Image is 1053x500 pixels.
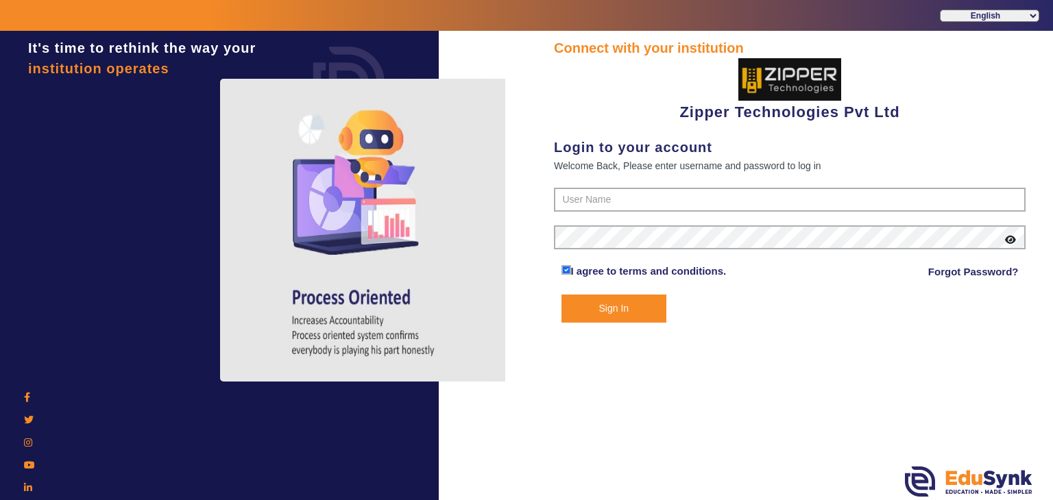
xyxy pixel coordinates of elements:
[905,466,1032,497] img: edusynk.png
[554,38,1026,58] div: Connect with your institution
[298,31,400,134] img: login.png
[28,61,169,76] span: institution operates
[554,58,1026,123] div: Zipper Technologies Pvt Ltd
[571,265,727,277] a: I agree to terms and conditions.
[561,295,667,323] button: Sign In
[220,79,508,382] img: login4.png
[28,40,256,55] span: It's time to rethink the way your
[928,264,1019,280] a: Forgot Password?
[554,158,1026,174] div: Welcome Back, Please enter username and password to log in
[554,137,1026,158] div: Login to your account
[554,188,1026,212] input: User Name
[738,58,841,101] img: 36227e3f-cbf6-4043-b8fc-b5c5f2957d0a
